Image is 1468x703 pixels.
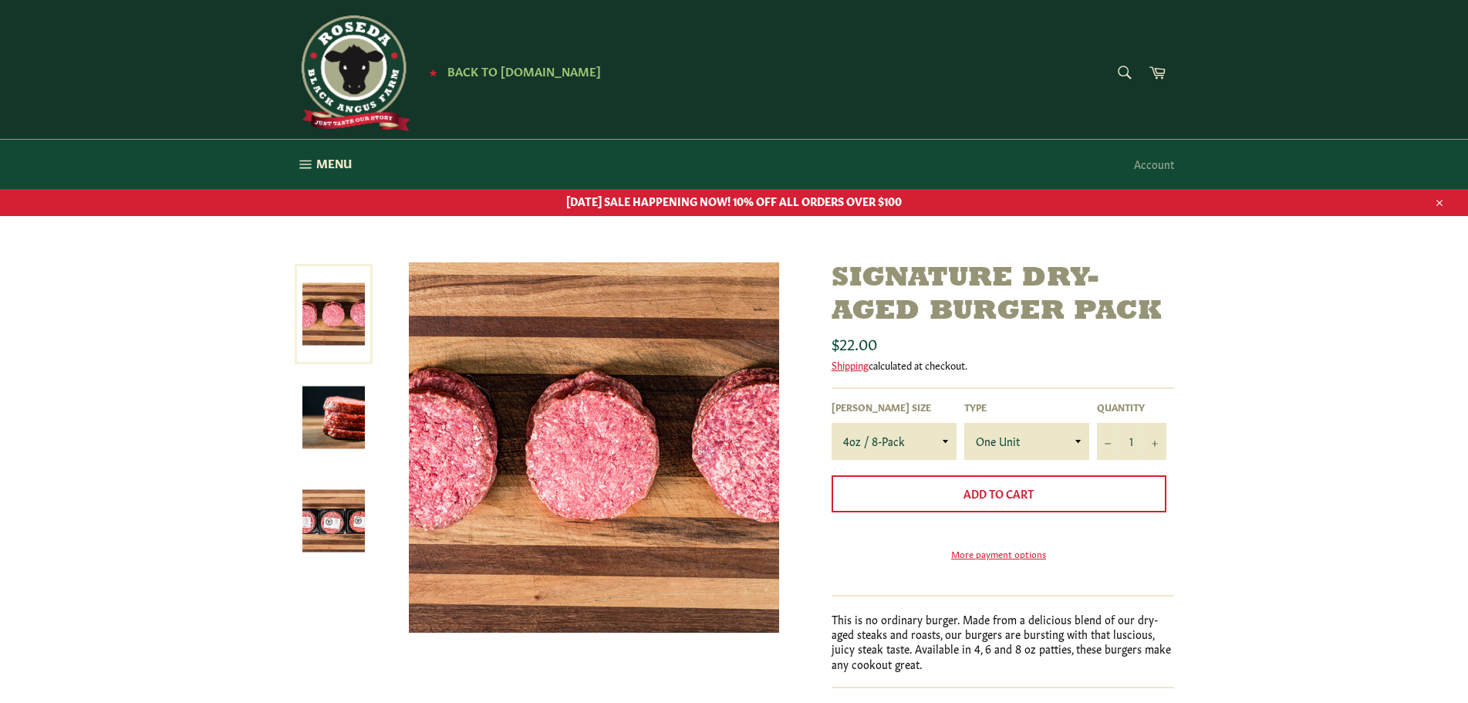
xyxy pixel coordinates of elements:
[409,262,779,633] img: Signature Dry-Aged Burger Pack
[1097,423,1120,460] button: Reduce item quantity by one
[832,401,957,414] label: [PERSON_NAME] Size
[447,63,601,79] span: Back to [DOMAIN_NAME]
[832,475,1166,512] button: Add to Cart
[302,387,365,449] img: Signature Dry-Aged Burger Pack
[429,66,437,78] span: ★
[316,155,352,171] span: Menu
[1097,401,1166,414] label: Quantity
[832,262,1174,329] h1: Signature Dry-Aged Burger Pack
[832,612,1174,671] p: This is no ordinary burger. Made from a delicious blend of our dry-aged steaks and roasts, our bu...
[279,140,367,189] button: Menu
[1143,423,1166,460] button: Increase item quantity by one
[421,66,601,78] a: ★ Back to [DOMAIN_NAME]
[964,401,1089,414] label: Type
[832,357,869,372] a: Shipping
[302,490,365,553] img: Signature Dry-Aged Burger Pack
[832,547,1166,560] a: More payment options
[295,15,410,131] img: Roseda Beef
[1126,141,1182,187] a: Account
[832,358,1174,372] div: calculated at checkout.
[963,485,1034,501] span: Add to Cart
[832,332,877,353] span: $22.00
